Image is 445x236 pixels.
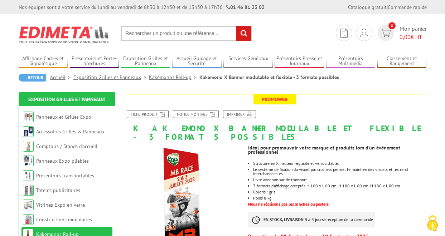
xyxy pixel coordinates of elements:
a: Kakémonos Roll-up [149,74,199,80]
a: Accueil [50,74,73,80]
span: € HT [400,33,427,41]
span: Promoweb [253,94,296,104]
img: Vitrines Expo en verre [23,200,34,210]
img: Présentoirs transportables [23,170,34,181]
img: Totems publicitaires [23,185,34,196]
a: Fiche produit [127,110,169,118]
div: | [348,4,427,11]
li: Coloris : gris [253,190,426,194]
a: Totems publicitaires [36,187,80,193]
a: devis rapide 0 Mon panier 0,00€ HT [376,25,427,41]
span: 0 [388,22,396,29]
img: Edimeta [19,21,110,48]
a: Comptoirs / Stands d'accueil [36,143,97,149]
img: devis rapide [360,29,368,37]
span: Mon panier [400,25,427,41]
li: Kakemono X Banner modulable et flexible - 3 formats possibles [199,74,339,81]
a: Présentoirs transportables [36,172,94,179]
a: Constructions modulaires [36,216,92,223]
span: 0,00 [400,33,411,40]
a: Présentoirs Multimédia [326,55,376,67]
a: Notice Montage [173,110,219,118]
a: Commande rapide [388,4,427,10]
a: Panneaux et Grilles Expo [36,114,91,120]
a: Retour [19,74,46,82]
a: Accessoires Grilles & Panneaux [36,128,105,135]
strong: EN STOCK, LIVRAISON 3 à 4 jours [263,217,324,222]
a: Vitrines Expo en verre [36,202,85,208]
img: Panneaux et Grilles Expo [23,112,34,122]
input: rechercher [236,26,251,41]
strong: Idéal pour promouvoir votre marque et produits lors d’un événement professionnel [248,144,400,155]
button: Cookies (fenêtre modale) [420,212,445,236]
a: Exposition Grilles et Panneaux [73,74,149,80]
font: Nous ne réalisons pas les affiches ou posters. [248,201,330,207]
li: Livré avec son sac de transport [253,178,426,182]
input: Rechercher un produit ou une référence... [121,26,252,41]
strong: 01 46 81 33 03 [226,4,265,10]
img: devis rapide [340,29,348,38]
a: Catalogue gratuit [348,4,387,10]
li: Poids 8 kg [253,196,426,200]
a: Panneaux Expo pliables [36,158,89,164]
a: Présentoirs et Porte-brochures [70,55,119,67]
a: Exposition Grilles et Panneaux [28,96,105,103]
img: Constructions modulaires [23,214,34,225]
img: Accessoires Grilles & Panneaux [23,126,34,137]
img: Panneaux Expo pliables [23,156,34,166]
a: Classement et Rangement [377,55,427,67]
img: Cookies (fenêtre modale) [424,215,441,232]
a: Exposition Grilles et Panneaux [121,55,170,67]
a: Affichage Cadres et Signalétique [19,55,68,67]
p: à réception de la commande [248,212,375,227]
a: Imprimer [223,110,256,118]
li: 3 formats d’affichage acceptés H 160 x L 60 cm, H 180 x L 60 cm, H 180 x L 80 cm [253,184,426,188]
a: Accueil Guidage et Sécurité [172,55,222,67]
li: Structure en X, hauteur réglable et verrouillable. [253,161,426,166]
img: devis rapide [381,29,391,37]
a: Présentoirs Presse et Journaux [275,55,324,67]
li: Le système de fixation du visuel par crochets permet le maintien des visuels et les rend intercha... [253,167,426,176]
a: Services Généraux [223,55,273,67]
div: Nos équipes sont à votre service du lundi au vendredi de 8h30 à 12h30 et de 13h30 à 17h30 [19,4,265,11]
img: Comptoirs / Stands d'accueil [23,141,34,152]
